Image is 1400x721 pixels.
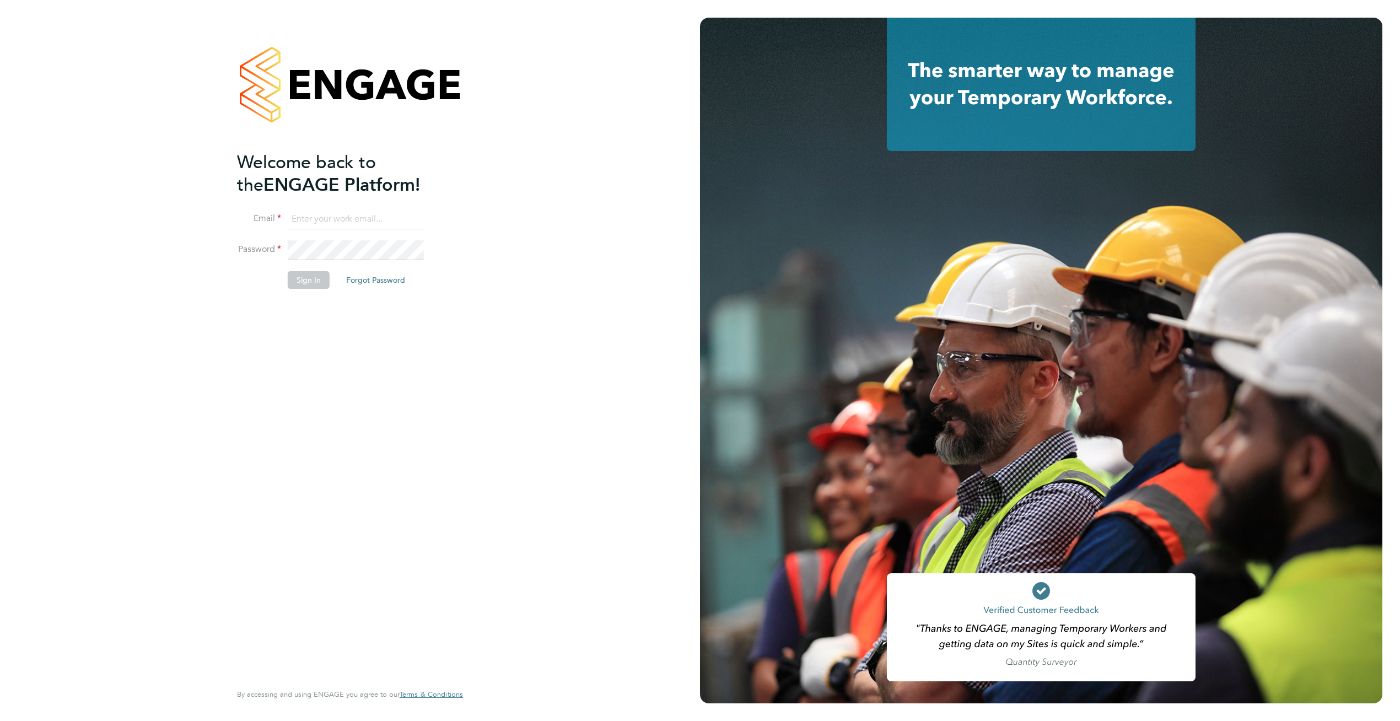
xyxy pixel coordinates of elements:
[400,690,463,699] a: Terms & Conditions
[237,244,281,255] label: Password
[237,213,281,224] label: Email
[237,690,463,699] span: By accessing and using ENGAGE you agree to our
[288,209,424,229] input: Enter your work email...
[288,271,330,289] button: Sign In
[237,151,452,196] h2: ENGAGE Platform!
[237,152,376,196] span: Welcome back to the
[337,271,414,289] button: Forgot Password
